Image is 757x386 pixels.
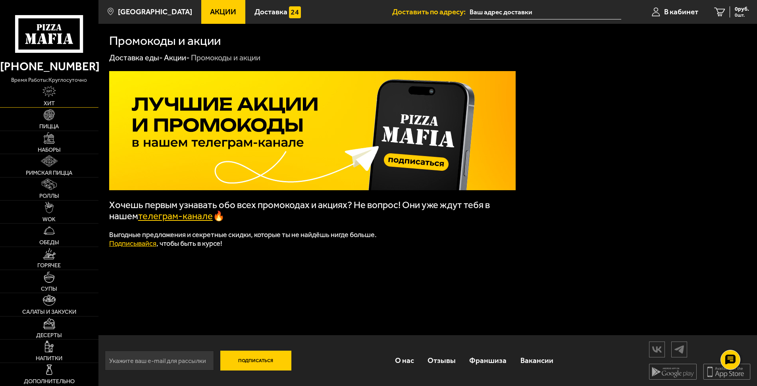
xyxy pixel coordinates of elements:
span: 0 шт. [735,13,749,17]
span: Десерты [36,332,62,338]
span: Горячее [37,262,61,268]
a: Акции- [164,53,190,62]
span: Акции [210,8,236,15]
img: vk [649,342,665,356]
a: Вакансии [514,348,560,374]
a: Отзывы [421,348,462,374]
span: Выгодные предложения и секретные скидки, которые ты не найдёшь нигде больше. [109,230,377,239]
h1: Промокоды и акции [109,35,221,47]
span: Хит [44,100,55,106]
span: Римская пицца [26,170,72,176]
span: Выборгское шоссе, 5к1В [470,5,621,19]
span: Салаты и закуски [22,309,76,315]
span: [GEOGRAPHIC_DATA] [118,8,192,15]
span: Дополнительно [24,378,75,384]
input: Укажите ваш e-mail для рассылки [105,351,214,371]
span: 0 руб. [735,6,749,12]
span: Хочешь первым узнавать обо всех промокодах и акциях? Не вопрос! Они уже ждут тебя в нашем 🔥 [109,199,490,222]
span: Обеды [39,239,59,245]
a: Франшиза [462,348,513,374]
span: WOK [42,216,56,222]
input: Ваш адрес доставки [470,5,621,19]
img: 1024x1024 [109,71,516,190]
span: Напитки [36,355,62,361]
a: О нас [388,348,421,374]
img: 15daf4d41897b9f0e9f617042186c801.svg [289,6,301,18]
img: tg [672,342,687,356]
span: Доставка [254,8,287,15]
div: Промокоды и акции [191,53,260,63]
span: Доставить по адресу: [392,8,470,15]
span: Наборы [38,147,61,153]
a: Подписывайся [109,239,156,248]
button: Подписаться [220,351,291,371]
a: Доставка еды- [109,53,163,62]
span: , чтобы быть в курсе! [109,239,222,248]
span: Супы [41,286,57,292]
a: телеграм-канале [138,210,213,222]
span: Пицца [39,124,59,129]
span: В кабинет [664,8,698,15]
span: Роллы [39,193,59,199]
